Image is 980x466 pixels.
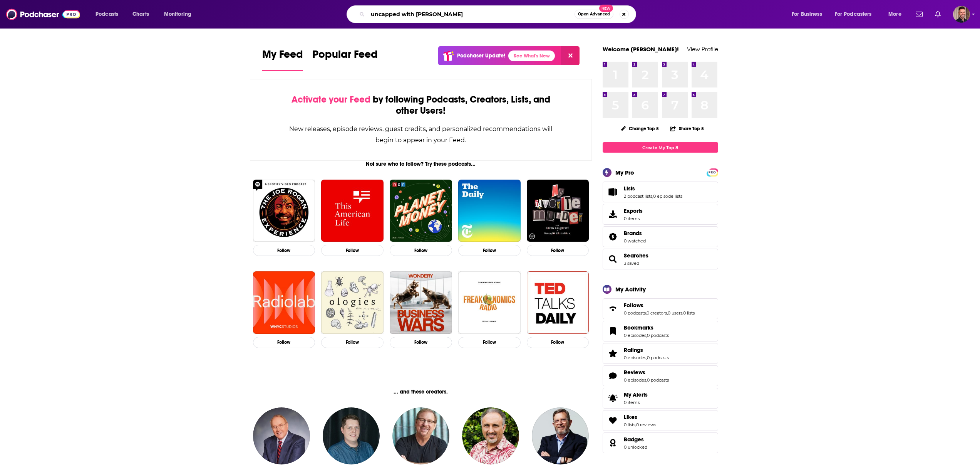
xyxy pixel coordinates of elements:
button: Follow [253,245,315,256]
img: Planet Money [390,180,452,242]
a: Ratings [605,348,621,359]
button: open menu [786,8,832,20]
a: Likes [605,415,621,426]
div: New releases, episode reviews, guest credits, and personalized recommendations will begin to appe... [289,123,553,146]
span: Exports [605,209,621,220]
span: Exports [624,207,643,214]
a: 0 podcasts [624,310,646,316]
a: Welcome [PERSON_NAME]! [603,45,679,53]
img: The Daily [458,180,521,242]
a: Brands [605,231,621,242]
img: Rick Warren [392,407,449,464]
span: Follows [624,302,643,309]
a: Searches [624,252,648,259]
a: 0 lists [683,310,695,316]
input: Search podcasts, credits, & more... [368,8,575,20]
span: Searches [603,249,718,269]
span: My Alerts [624,391,648,398]
span: Reviews [624,369,645,376]
a: Badges [605,437,621,448]
img: James Dobson [253,407,310,464]
img: User Profile [953,6,970,23]
div: ... and these creators. [250,389,592,395]
button: Follow [527,245,589,256]
span: , [646,377,647,383]
a: Bookmarks [624,324,669,331]
a: J.D. Farag [462,407,519,464]
button: Follow [527,337,589,348]
span: , [646,333,647,338]
a: Create My Top 8 [603,142,718,153]
div: Search podcasts, credits, & more... [354,5,643,23]
img: Jim Bulley [323,407,380,464]
a: Follows [624,302,695,309]
span: Logged in as benmcconaghy [953,6,970,23]
a: PRO [708,169,717,175]
img: Radiolab [253,271,315,334]
a: Brands [624,230,646,237]
span: 0 items [624,400,648,405]
a: 0 podcasts [647,333,669,338]
img: Podchaser - Follow, Share and Rate Podcasts [6,7,80,22]
a: Bookmarks [605,326,621,336]
a: Reviews [605,370,621,381]
span: Bookmarks [603,321,718,342]
a: Follows [605,303,621,314]
img: TED Talks Daily [527,271,589,334]
img: Ologies with Alie Ward [321,271,384,334]
a: Business Wars [390,271,452,334]
span: Likes [603,410,718,431]
span: Follows [603,298,718,319]
img: This American Life [321,180,384,242]
a: My Alerts [603,388,718,409]
a: 3 saved [624,261,639,266]
span: New [599,5,613,12]
a: 0 unlocked [624,444,647,450]
a: 0 episodes [624,377,646,383]
a: 0 creators [647,310,667,316]
a: Charts [127,8,154,20]
span: Ratings [603,343,718,364]
span: Likes [624,414,637,421]
span: Badges [624,436,644,443]
button: Change Top 8 [616,124,664,133]
button: Follow [253,337,315,348]
span: , [667,310,668,316]
span: For Podcasters [835,9,872,20]
button: Follow [390,245,452,256]
div: by following Podcasts, Creators, Lists, and other Users! [289,94,553,116]
img: The Joe Rogan Experience [253,180,315,242]
a: View Profile [687,45,718,53]
a: Badges [624,436,647,443]
img: Bruno Blecher [532,407,589,464]
span: Activate your Feed [291,94,370,105]
img: Freakonomics Radio [458,271,521,334]
span: Charts [132,9,149,20]
button: open menu [90,8,128,20]
span: Badges [603,432,718,453]
div: My Activity [615,286,646,293]
img: My Favorite Murder with Karen Kilgariff and Georgia Hardstark [527,180,589,242]
a: Searches [605,254,621,264]
a: 0 podcasts [647,355,669,360]
a: Reviews [624,369,669,376]
span: 0 items [624,216,643,221]
span: Brands [624,230,642,237]
button: Show profile menu [953,6,970,23]
div: Not sure who to follow? Try these podcasts... [250,161,592,167]
a: 0 watched [624,238,646,244]
button: Share Top 8 [670,121,704,136]
a: See What's New [508,50,555,61]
